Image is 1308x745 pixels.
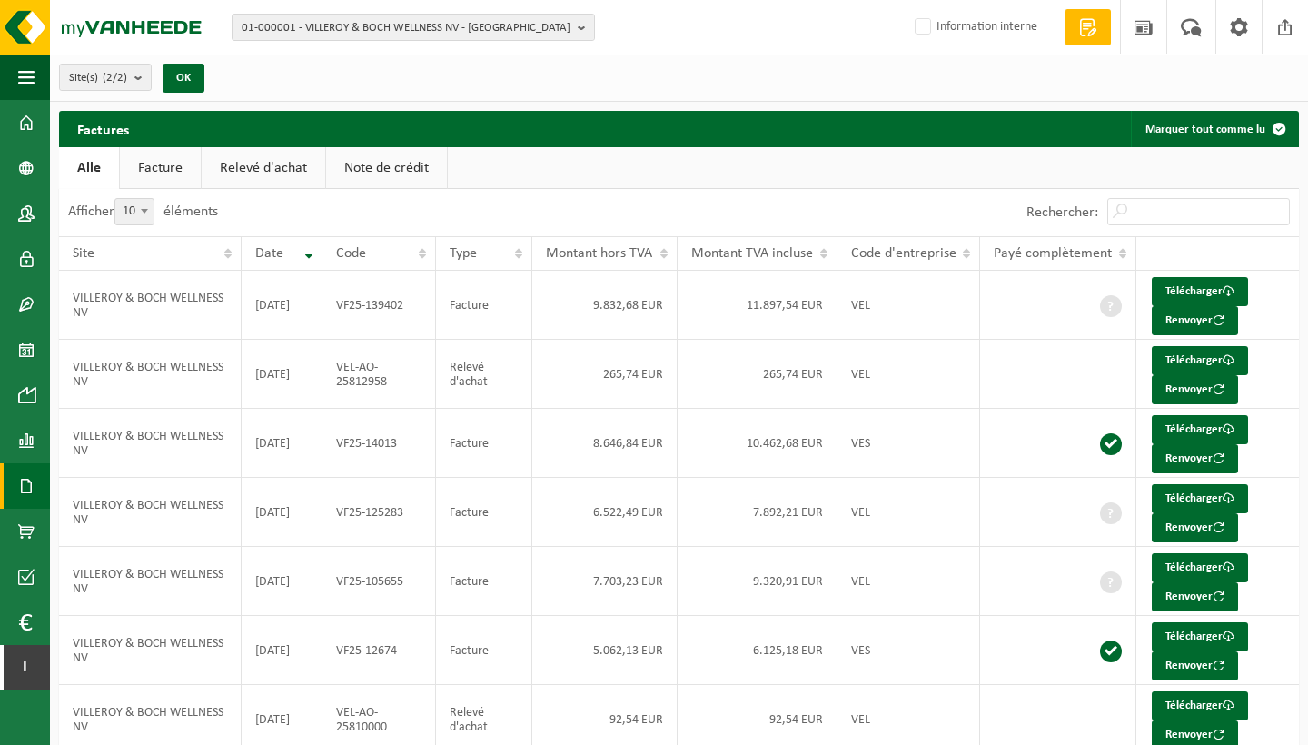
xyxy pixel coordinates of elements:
[678,271,838,340] td: 11.897,54 EUR
[322,547,436,616] td: VF25-105655
[678,409,838,478] td: 10.462,68 EUR
[436,616,532,685] td: Facture
[59,111,147,146] h2: Factures
[837,409,980,478] td: VES
[68,204,218,219] label: Afficher éléments
[532,547,678,616] td: 7.703,23 EUR
[242,547,322,616] td: [DATE]
[837,547,980,616] td: VEL
[255,246,283,261] span: Date
[837,340,980,409] td: VEL
[69,65,127,92] span: Site(s)
[120,147,201,189] a: Facture
[436,409,532,478] td: Facture
[532,616,678,685] td: 5.062,13 EUR
[232,14,595,41] button: 01-000001 - VILLEROY & BOCH WELLNESS NV - [GEOGRAPHIC_DATA]
[1131,111,1297,147] button: Marquer tout comme lu
[678,340,838,409] td: 265,74 EUR
[202,147,325,189] a: Relevé d'achat
[59,147,119,189] a: Alle
[546,246,652,261] span: Montant hors TVA
[59,547,242,616] td: VILLEROY & BOCH WELLNESS NV
[851,246,956,261] span: Code d'entreprise
[532,271,678,340] td: 9.832,68 EUR
[242,340,322,409] td: [DATE]
[436,340,532,409] td: Relevé d'achat
[336,246,366,261] span: Code
[1152,622,1248,651] a: Télécharger
[322,340,436,409] td: VEL-AO-25812958
[678,547,838,616] td: 9.320,91 EUR
[837,478,980,547] td: VEL
[436,478,532,547] td: Facture
[678,616,838,685] td: 6.125,18 EUR
[242,271,322,340] td: [DATE]
[436,271,532,340] td: Facture
[911,14,1037,41] label: Information interne
[532,478,678,547] td: 6.522,49 EUR
[678,478,838,547] td: 7.892,21 EUR
[837,271,980,340] td: VEL
[450,246,477,261] span: Type
[59,616,242,685] td: VILLEROY & BOCH WELLNESS NV
[242,616,322,685] td: [DATE]
[837,616,980,685] td: VES
[1152,415,1248,444] a: Télécharger
[59,271,242,340] td: VILLEROY & BOCH WELLNESS NV
[242,409,322,478] td: [DATE]
[1152,651,1238,680] button: Renvoyer
[532,340,678,409] td: 265,74 EUR
[242,478,322,547] td: [DATE]
[1152,346,1248,375] a: Télécharger
[59,409,242,478] td: VILLEROY & BOCH WELLNESS NV
[115,199,154,224] span: 10
[691,246,813,261] span: Montant TVA incluse
[1152,553,1248,582] a: Télécharger
[59,64,152,91] button: Site(s)(2/2)
[322,616,436,685] td: VF25-12674
[322,409,436,478] td: VF25-14013
[994,246,1112,261] span: Payé complètement
[532,409,678,478] td: 8.646,84 EUR
[163,64,204,93] button: OK
[59,478,242,547] td: VILLEROY & BOCH WELLNESS NV
[1152,277,1248,306] a: Télécharger
[59,340,242,409] td: VILLEROY & BOCH WELLNESS NV
[1152,306,1238,335] button: Renvoyer
[242,15,570,42] span: 01-000001 - VILLEROY & BOCH WELLNESS NV - [GEOGRAPHIC_DATA]
[322,271,436,340] td: VF25-139402
[73,246,94,261] span: Site
[1152,375,1238,404] button: Renvoyer
[18,645,32,690] span: I
[1152,691,1248,720] a: Télécharger
[326,147,447,189] a: Note de crédit
[1152,513,1238,542] button: Renvoyer
[1026,205,1098,220] label: Rechercher:
[103,72,127,84] count: (2/2)
[1152,582,1238,611] button: Renvoyer
[1152,444,1238,473] button: Renvoyer
[1152,484,1248,513] a: Télécharger
[114,198,154,225] span: 10
[436,547,532,616] td: Facture
[322,478,436,547] td: VF25-125283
